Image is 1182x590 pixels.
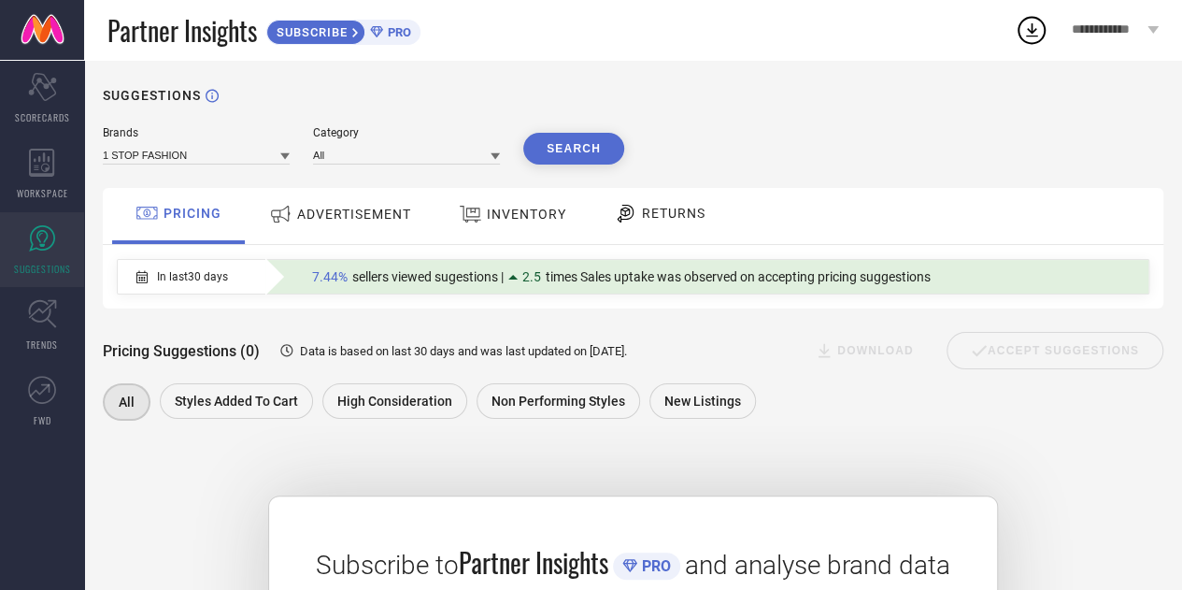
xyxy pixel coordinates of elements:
[459,543,608,582] span: Partner Insights
[267,25,352,39] span: SUBSCRIBE
[522,269,541,284] span: 2.5
[664,394,741,409] span: New Listings
[119,395,135,410] span: All
[337,394,452,409] span: High Consideration
[546,269,931,284] span: times Sales uptake was observed on accepting pricing suggestions
[947,332,1163,369] div: Accept Suggestions
[316,550,459,581] span: Subscribe to
[103,88,201,103] h1: SUGGESTIONS
[266,15,420,45] a: SUBSCRIBEPRO
[383,25,411,39] span: PRO
[303,265,940,289] div: Percentage of sellers who have viewed suggestions for the current Insight Type
[164,206,221,221] span: PRICING
[103,126,290,139] div: Brands
[642,206,705,221] span: RETURNS
[487,207,566,222] span: INVENTORY
[685,550,950,581] span: and analyse brand data
[352,269,504,284] span: sellers viewed sugestions |
[175,394,298,409] span: Styles Added To Cart
[107,11,257,50] span: Partner Insights
[26,338,58,352] span: TRENDS
[17,186,68,200] span: WORKSPACE
[523,133,624,165] button: Search
[34,413,51,427] span: FWD
[491,394,625,409] span: Non Performing Styles
[312,269,348,284] span: 7.44%
[637,557,671,575] span: PRO
[1015,13,1048,47] div: Open download list
[103,342,260,360] span: Pricing Suggestions (0)
[297,207,411,222] span: ADVERTISEMENT
[313,126,500,139] div: Category
[300,344,627,358] span: Data is based on last 30 days and was last updated on [DATE] .
[157,270,228,283] span: In last 30 days
[15,110,70,124] span: SCORECARDS
[14,262,71,276] span: SUGGESTIONS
